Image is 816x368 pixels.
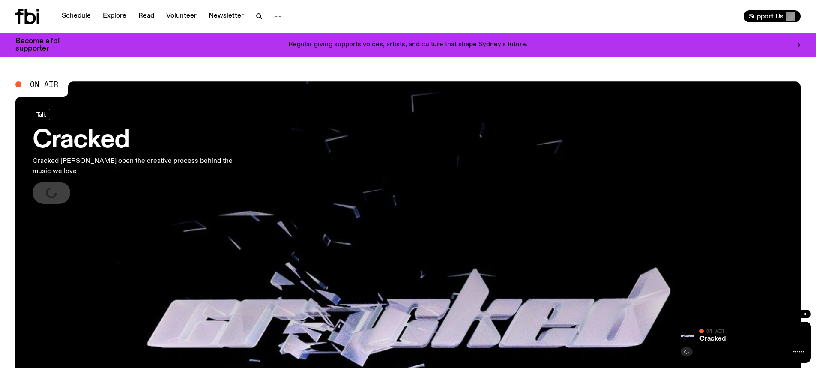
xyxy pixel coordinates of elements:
[288,41,528,49] p: Regular giving supports voices, artists, and culture that shape Sydney’s future.
[744,10,801,22] button: Support Us
[33,129,252,153] h3: Cracked
[161,10,202,22] a: Volunteer
[98,10,132,22] a: Explore
[699,335,726,342] a: Cracked
[57,10,96,22] a: Schedule
[749,12,783,20] span: Support Us
[33,109,50,120] a: Talk
[15,38,70,52] h3: Become a fbi supporter
[36,111,46,117] span: Talk
[133,10,159,22] a: Read
[30,81,58,88] span: On Air
[33,109,252,204] a: CrackedCracked [PERSON_NAME] open the creative process behind the music we love
[33,156,252,177] p: Cracked [PERSON_NAME] open the creative process behind the music we love
[706,328,724,334] span: On Air
[203,10,249,22] a: Newsletter
[681,329,694,342] img: Logo for Podcast Cracked. Black background, with white writing, with glass smashing graphics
